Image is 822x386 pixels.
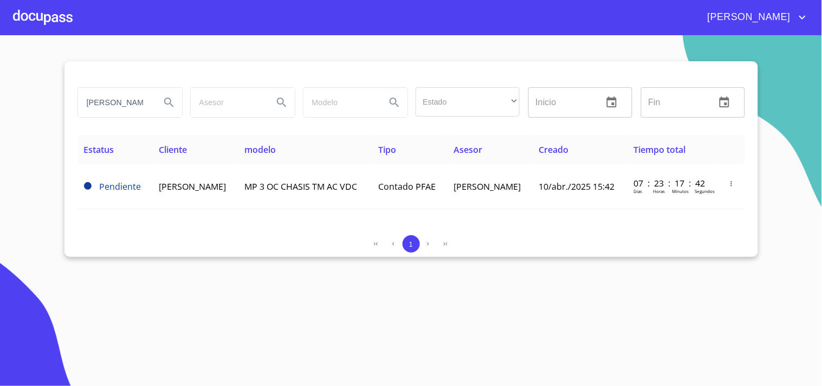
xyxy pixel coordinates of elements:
[269,89,295,115] button: Search
[159,144,187,156] span: Cliente
[84,182,92,190] span: Pendiente
[381,89,407,115] button: Search
[454,181,521,192] span: [PERSON_NAME]
[78,88,152,117] input: search
[454,144,482,156] span: Asesor
[191,88,264,117] input: search
[409,240,413,248] span: 1
[700,9,809,26] button: account of current user
[303,88,377,117] input: search
[539,144,569,156] span: Creado
[653,188,665,194] p: Horas
[634,177,707,189] p: 07 : 23 : 17 : 42
[416,87,520,117] div: ​
[403,235,420,253] button: 1
[159,181,226,192] span: [PERSON_NAME]
[378,144,396,156] span: Tipo
[634,144,686,156] span: Tiempo total
[100,181,141,192] span: Pendiente
[244,181,357,192] span: MP 3 OC CHASIS TM AC VDC
[700,9,796,26] span: [PERSON_NAME]
[84,144,114,156] span: Estatus
[244,144,276,156] span: modelo
[634,188,643,194] p: Dias
[539,181,615,192] span: 10/abr./2025 15:42
[378,181,436,192] span: Contado PFAE
[156,89,182,115] button: Search
[695,188,715,194] p: Segundos
[672,188,689,194] p: Minutos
